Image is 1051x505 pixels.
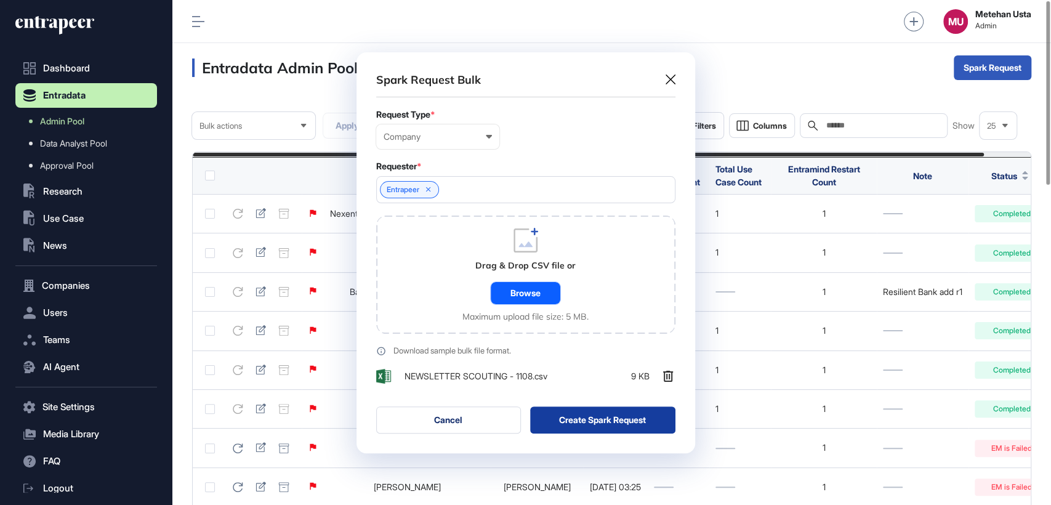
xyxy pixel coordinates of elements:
span: NEWSLETTER SCOUTING - 1108.csv [405,371,547,381]
div: Spark Request Bulk [376,72,481,87]
div: Drag & Drop CSV file or [475,260,576,272]
span: 9 KB [631,371,650,381]
div: Download sample bulk file format. [393,347,511,355]
div: Requester [376,161,675,171]
span: Entrapeer [387,185,419,194]
div: Request Type [376,110,675,119]
button: Create Spark Request [530,406,675,434]
a: Download sample bulk file format. [376,346,675,356]
img: AhpaqJCb49MR9Xxu7SkuGhZYRwWha62sieDtiJP64QGBCNNHjaAAAAAElFTkSuQmCC [376,369,391,384]
div: Browse [491,282,560,304]
div: Maximum upload file size: 5 MB. [462,312,589,321]
button: Cancel [376,406,521,434]
div: Company [384,132,492,142]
